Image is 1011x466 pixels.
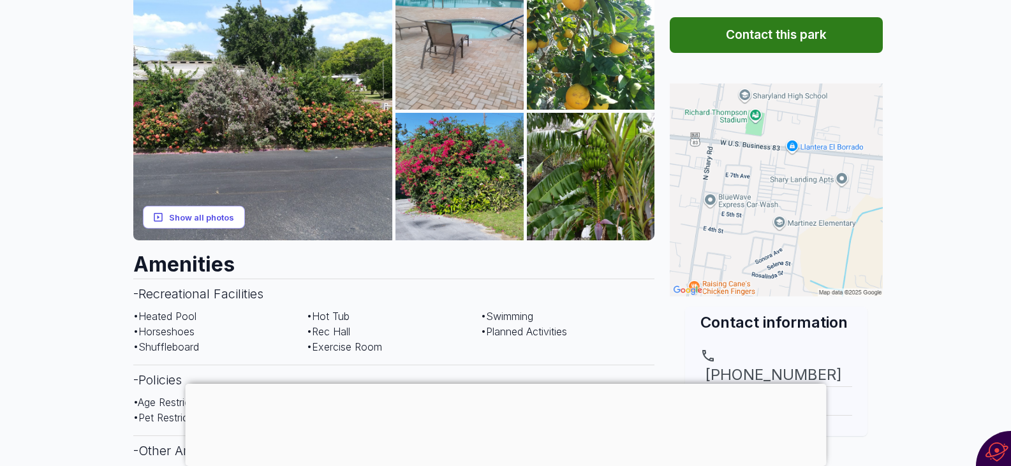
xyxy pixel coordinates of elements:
[133,279,655,309] h3: - Recreational Facilities
[133,325,195,338] span: • Horseshoes
[133,411,263,424] span: • Pet Restriction on Quantity
[670,84,883,296] img: Map for El Valle Del Sol/de La Luna RV & MHC
[481,325,567,338] span: • Planned Activities
[481,310,533,323] span: • Swimming
[395,113,524,241] img: AAcXr8rmJPD2EzCXMmxQ8Uw4QapSzClETAuCb5Cx8QADX7nHKdabtWvQpipGUyfVZphdv8crGwObt8-k3eI8_1Y8nVHX1lMN0...
[133,396,265,409] span: • Age Restrictions May Apply
[307,325,350,338] span: • Rec Hall
[143,205,245,229] button: Show all photos
[133,310,196,323] span: • Heated Pool
[133,340,199,353] span: • Shuffleboard
[307,310,350,323] span: • Hot Tub
[700,312,852,333] h2: Contact information
[133,365,655,395] h3: - Policies
[700,348,852,386] a: [PHONE_NUMBER]
[527,113,655,241] img: AAcXr8qqrtOOMEVcQPqKu7LhyrxFn_I2MnnpFCNvQgPUlBXqNg3h0mfuf1JUr467hCUODP74I6pcFvJhwWtv_z0EzjFpOh2Yv...
[670,17,883,53] button: Contact this park
[133,240,655,279] h2: Amenities
[185,384,826,463] iframe: Advertisement
[307,340,382,353] span: • Exercise Room
[133,435,655,465] h3: - Other Amenities & Services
